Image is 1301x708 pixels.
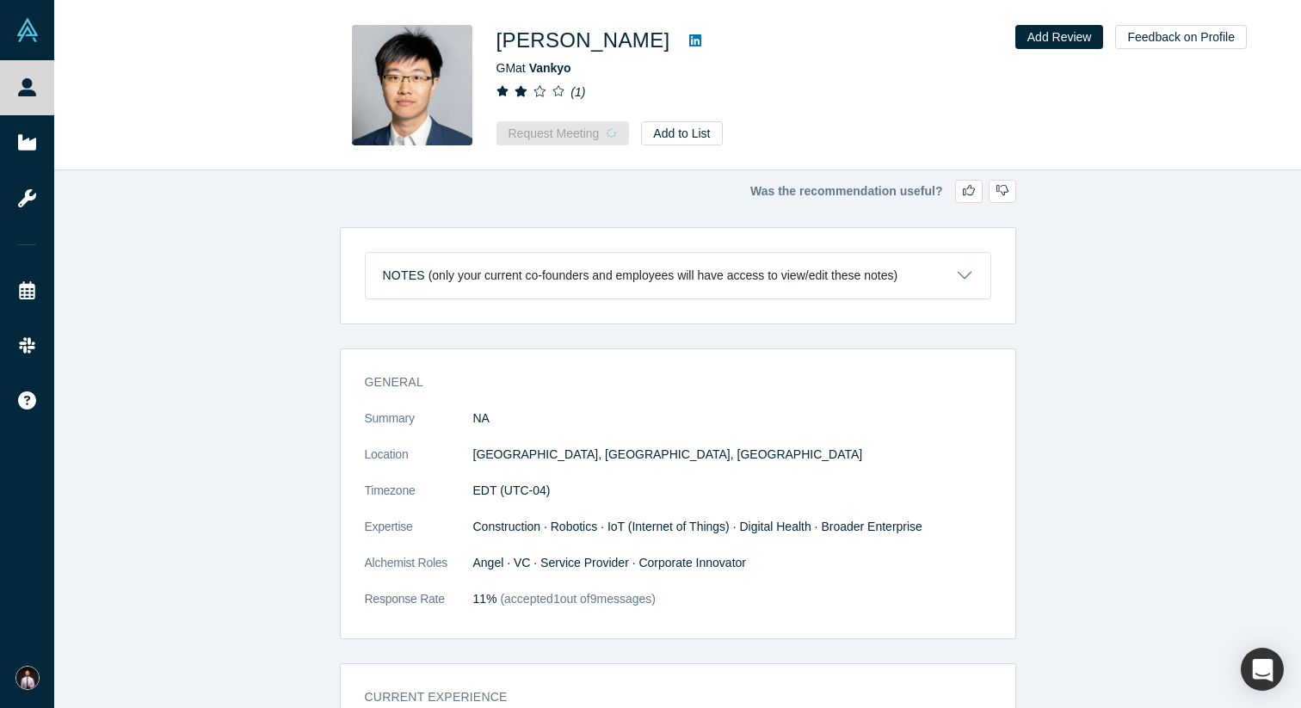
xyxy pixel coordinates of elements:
i: ( 1 ) [570,85,585,99]
p: (only your current co-founders and employees will have access to view/edit these notes) [429,268,898,283]
dt: Location [365,446,473,482]
button: Request Meeting [496,121,630,145]
img: Alchemist Vault Logo [15,18,40,42]
span: Construction · Robotics · IoT (Internet of Things) · Digital Health · Broader Enterprise [473,520,922,533]
div: Was the recommendation useful? [340,180,1016,203]
h3: Notes [383,267,425,285]
dd: [GEOGRAPHIC_DATA], [GEOGRAPHIC_DATA], [GEOGRAPHIC_DATA] [473,446,991,464]
p: NA [473,409,991,428]
dt: Response Rate [365,590,473,626]
dd: Angel · VC · Service Provider · Corporate Innovator [473,554,991,572]
button: Add Review [1015,25,1104,49]
h3: General [365,373,967,391]
dt: Summary [365,409,473,446]
button: Add to List [641,121,722,145]
dd: EDT (UTC-04) [473,482,991,500]
dt: Alchemist Roles [365,554,473,590]
button: Feedback on Profile [1115,25,1247,49]
h1: [PERSON_NAME] [496,25,670,56]
img: Denis Vurdov's Account [15,666,40,690]
button: Notes (only your current co-founders and employees will have access to view/edit these notes) [366,253,990,299]
span: GM at [496,61,571,75]
a: Vankyo [529,61,571,75]
h3: Current Experience [365,688,967,706]
dt: Expertise [365,518,473,554]
img: Liang Qiao's Profile Image [352,25,472,145]
span: (accepted 1 out of 9 messages) [497,592,656,606]
span: 11% [473,592,497,606]
dt: Timezone [365,482,473,518]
